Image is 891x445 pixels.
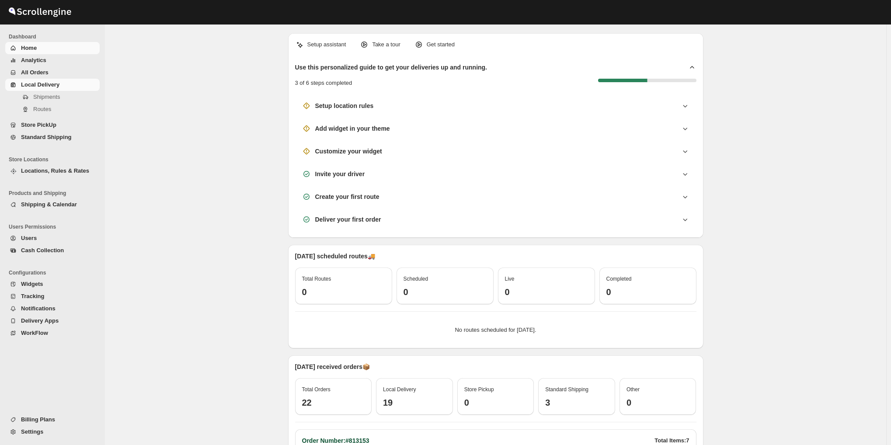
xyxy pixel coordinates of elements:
[21,330,48,336] span: WorkFlow
[505,276,515,282] span: Live
[545,386,588,393] span: Standard Shipping
[21,235,37,241] span: Users
[654,436,689,445] p: Total Items: 7
[295,63,487,72] h2: Use this personalized guide to get your deliveries up and running.
[302,397,365,408] h3: 22
[33,106,51,112] span: Routes
[21,281,43,287] span: Widgets
[21,293,44,299] span: Tracking
[21,317,59,324] span: Delivery Apps
[315,192,379,201] h3: Create your first route
[5,66,100,79] button: All Orders
[295,252,696,261] p: [DATE] scheduled routes 🚚
[5,278,100,290] button: Widgets
[5,198,100,211] button: Shipping & Calendar
[9,156,101,163] span: Store Locations
[626,397,689,408] h3: 0
[302,436,369,445] h2: Order Number: #813153
[5,302,100,315] button: Notifications
[545,397,608,408] h3: 3
[404,287,487,297] h3: 0
[315,170,365,178] h3: Invite your driver
[21,69,49,76] span: All Orders
[5,91,100,103] button: Shipments
[464,386,494,393] span: Store Pickup
[5,414,100,426] button: Billing Plans
[372,40,400,49] p: Take a tour
[21,428,43,435] span: Settings
[295,362,696,371] p: [DATE] received orders 📦
[427,40,455,49] p: Get started
[302,326,689,334] p: No routes scheduled for [DATE].
[315,101,374,110] h3: Setup location rules
[5,103,100,115] button: Routes
[5,426,100,438] button: Settings
[21,45,37,51] span: Home
[9,269,101,276] span: Configurations
[295,79,352,87] p: 3 of 6 steps completed
[21,201,77,208] span: Shipping & Calendar
[383,397,446,408] h3: 19
[505,287,588,297] h3: 0
[5,290,100,302] button: Tracking
[606,287,689,297] h3: 0
[626,386,640,393] span: Other
[5,315,100,327] button: Delivery Apps
[33,94,60,100] span: Shipments
[315,124,390,133] h3: Add widget in your theme
[21,57,46,63] span: Analytics
[302,287,385,297] h3: 0
[404,276,428,282] span: Scheduled
[5,244,100,257] button: Cash Collection
[464,397,527,408] h3: 0
[9,223,101,230] span: Users Permissions
[21,81,59,88] span: Local Delivery
[5,42,100,54] button: Home
[606,276,632,282] span: Completed
[5,165,100,177] button: Locations, Rules & Rates
[315,215,381,224] h3: Deliver your first order
[307,40,346,49] p: Setup assistant
[9,190,101,197] span: Products and Shipping
[302,386,331,393] span: Total Orders
[21,416,55,423] span: Billing Plans
[21,134,72,140] span: Standard Shipping
[383,386,416,393] span: Local Delivery
[21,247,64,254] span: Cash Collection
[21,167,89,174] span: Locations, Rules & Rates
[9,33,101,40] span: Dashboard
[5,327,100,339] button: WorkFlow
[5,232,100,244] button: Users
[302,276,331,282] span: Total Routes
[5,54,100,66] button: Analytics
[21,122,56,128] span: Store PickUp
[315,147,382,156] h3: Customize your widget
[21,305,56,312] span: Notifications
